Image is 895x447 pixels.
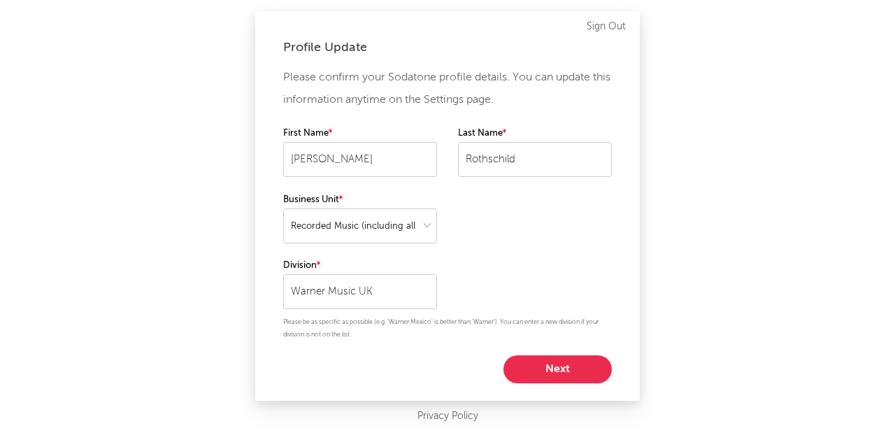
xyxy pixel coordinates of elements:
[283,316,612,341] p: Please be as specific as possible (e.g. 'Warner Mexico' is better than 'Warner'). You can enter a...
[587,18,626,35] a: Sign Out
[458,125,612,142] label: Last Name
[417,408,478,425] a: Privacy Policy
[458,142,612,177] input: Your last name
[283,257,437,274] label: Division
[503,355,612,383] button: Next
[283,125,437,142] label: First Name
[283,39,612,56] div: Profile Update
[283,142,437,177] input: Your first name
[283,274,437,309] input: Your division
[283,66,612,111] p: Please confirm your Sodatone profile details. You can update this information anytime on the Sett...
[283,192,437,208] label: Business Unit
